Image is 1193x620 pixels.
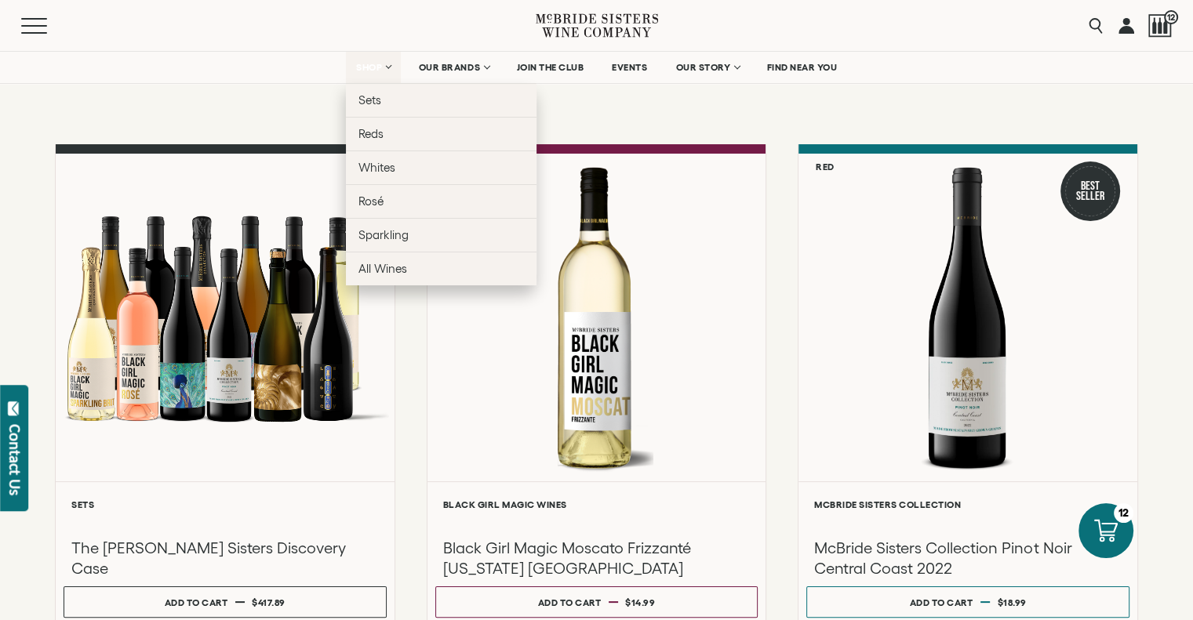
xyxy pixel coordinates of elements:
a: Sets [346,83,536,117]
div: Add to cart [165,591,228,614]
a: Rosé [346,184,536,218]
span: FIND NEAR YOU [767,62,838,73]
a: OUR BRANDS [409,52,499,83]
span: OUR STORY [675,62,730,73]
button: Add to cart $14.99 [435,586,758,618]
span: Sets [358,93,381,107]
h3: McBride Sisters Collection Pinot Noir Central Coast 2022 [814,538,1122,578]
span: Reds [358,127,384,140]
h6: Black Girl Magic Wines [443,499,751,509]
a: All Wines [346,252,536,285]
span: SHOP [356,62,383,73]
a: Reds [346,117,536,150]
a: OUR STORY [665,52,749,83]
span: $18.99 [998,597,1027,607]
div: Add to cart [538,591,602,614]
a: EVENTS [602,52,657,83]
a: Whites [346,150,536,184]
a: Sparkling [346,218,536,252]
h3: The [PERSON_NAME] Sisters Discovery Case [71,538,379,578]
span: All Wines [358,262,407,275]
button: Add to cart $18.99 [806,586,1129,618]
div: Add to cart [910,591,973,614]
button: Mobile Menu Trigger [21,18,78,34]
div: 12 [1114,503,1133,523]
a: JOIN THE CLUB [507,52,595,83]
h3: Black Girl Magic Moscato Frizzanté [US_STATE] [GEOGRAPHIC_DATA] [443,538,751,578]
span: Rosé [358,194,384,208]
span: $14.99 [625,597,655,607]
span: 12 [1164,10,1178,24]
a: SHOP [346,52,401,83]
span: JOIN THE CLUB [517,62,584,73]
span: Sparkling [358,228,409,241]
span: $417.89 [252,597,286,607]
div: Contact Us [7,424,23,495]
button: Add to cart $417.89 [64,586,387,618]
a: FIND NEAR YOU [757,52,848,83]
h6: Red [816,161,835,172]
span: Whites [358,161,395,174]
h6: McBride Sisters Collection [814,499,1122,509]
span: OUR BRANDS [419,62,480,73]
h6: Sets [71,499,379,509]
span: EVENTS [612,62,647,73]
